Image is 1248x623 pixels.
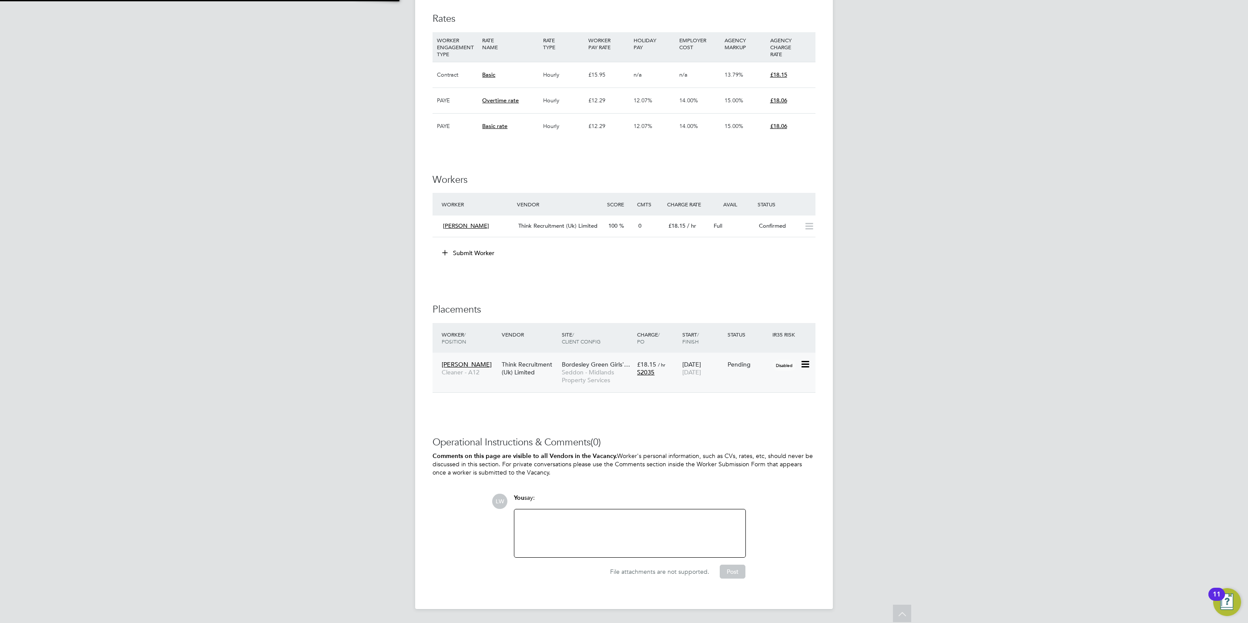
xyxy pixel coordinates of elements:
span: n/a [679,71,688,78]
span: £18.06 [770,97,787,104]
div: Score [605,196,635,212]
button: Post [720,565,745,579]
h3: Placements [433,303,815,316]
span: / hr [658,361,665,368]
span: 12.07% [634,122,652,130]
h3: Rates [433,13,815,25]
span: 14.00% [679,97,698,104]
div: Charge [635,327,680,349]
div: WORKER PAY RATE [586,32,631,55]
a: [PERSON_NAME]Cleaner - A12Think Recruitment (Uk) LimitedBordesley Green Girls'…Seddon - Midlands ... [439,356,815,363]
span: £18.06 [770,122,787,130]
div: AGENCY CHARGE RATE [768,32,813,62]
span: [DATE] [682,368,701,376]
div: Vendor [515,196,605,212]
span: File attachments are not supported. [610,568,709,576]
span: Think Recruitment (Uk) Limited [518,222,597,229]
h3: Operational Instructions & Comments [433,436,815,449]
span: 100 [608,222,617,229]
span: You [514,494,524,502]
span: Basic rate [482,122,507,130]
span: / Client Config [562,331,601,345]
div: RATE NAME [480,32,540,55]
div: Hourly [541,62,586,88]
div: Hourly [541,114,586,139]
span: LW [492,494,507,509]
div: Pending [728,360,768,368]
div: Hourly [541,88,586,113]
span: £18.15 [668,222,685,229]
div: Site [560,327,635,349]
span: Seddon - Midlands Property Services [562,368,633,384]
div: [DATE] [680,356,725,381]
div: Cmts [635,196,665,212]
span: / PO [637,331,660,345]
div: HOLIDAY PAY [631,32,677,55]
button: Open Resource Center, 11 new notifications [1213,588,1241,616]
div: £12.29 [586,88,631,113]
span: / hr [687,222,696,229]
div: 11 [1213,594,1221,606]
span: Cleaner - A12 [442,368,497,376]
div: Vendor [500,327,560,342]
div: EMPLOYER COST [677,32,722,55]
div: say: [514,494,746,509]
div: Confirmed [755,219,801,233]
div: Worker [439,196,515,212]
span: Bordesley Green Girls'… [562,360,630,368]
span: (0) [590,436,601,448]
span: 13.79% [725,71,743,78]
span: £18.15 [770,71,787,78]
h3: Workers [433,174,815,186]
button: Submit Worker [436,246,501,260]
p: Worker's personal information, such as CVs, rates, etc, should never be discussed in this section... [433,452,815,476]
div: Worker [439,327,500,349]
div: IR35 Risk [770,327,800,342]
div: RATE TYPE [541,32,586,55]
span: £18.15 [637,360,656,368]
span: Full [714,222,722,229]
div: Avail [710,196,755,212]
span: n/a [634,71,642,78]
span: / Position [442,331,466,345]
div: Start [680,327,725,349]
div: PAYE [435,114,480,139]
span: Basic [482,71,495,78]
span: 14.00% [679,122,698,130]
div: Think Recruitment (Uk) Limited [500,356,560,381]
div: Charge Rate [665,196,710,212]
span: [PERSON_NAME] [443,222,489,229]
span: Overtime rate [482,97,519,104]
div: AGENCY MARKUP [722,32,768,55]
div: Contract [435,62,480,88]
span: / Finish [682,331,699,345]
div: Status [725,327,771,342]
span: S2035 [637,368,654,376]
span: [PERSON_NAME] [442,360,492,368]
span: 15.00% [725,122,743,130]
b: Comments on this page are visible to all Vendors in the Vacancy. [433,452,617,460]
div: WORKER ENGAGEMENT TYPE [435,32,480,62]
span: 0 [638,222,641,229]
div: £12.29 [586,114,631,139]
div: PAYE [435,88,480,113]
div: Status [755,196,815,212]
span: 12.07% [634,97,652,104]
span: 15.00% [725,97,743,104]
div: £15.95 [586,62,631,88]
span: Disabled [772,360,796,371]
